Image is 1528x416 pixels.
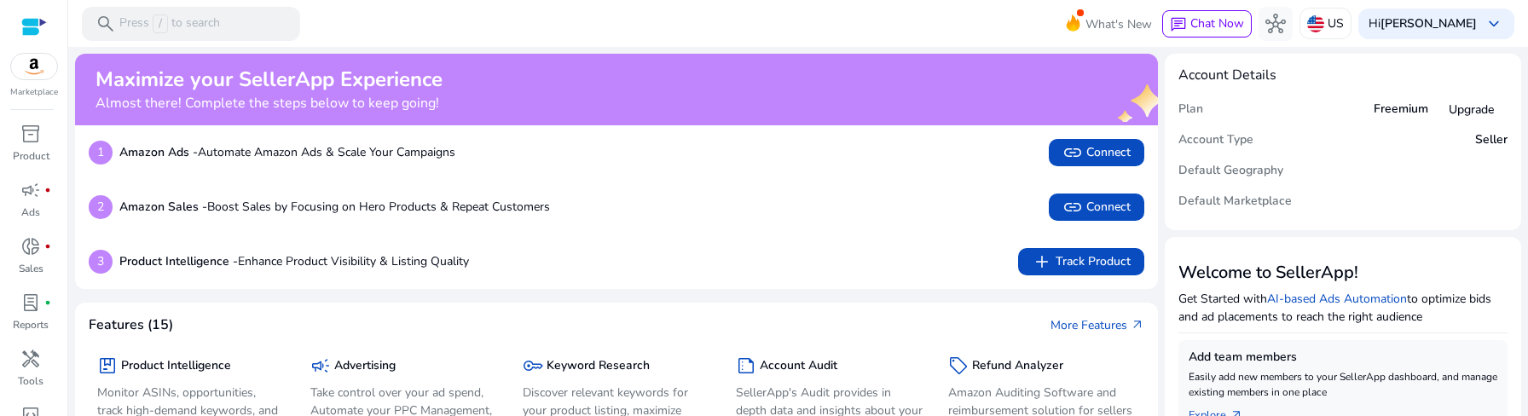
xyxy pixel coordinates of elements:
span: hub [1265,14,1286,34]
span: campaign [20,180,41,200]
button: addTrack Product [1018,248,1144,275]
p: Ads [21,205,40,220]
p: Easily add new members to your SellerApp dashboard, and manage existing members in one place [1189,369,1497,400]
span: summarize [736,355,756,376]
b: Product Intelligence - [119,253,238,269]
button: linkConnect [1049,139,1144,166]
h5: Default Geography [1178,164,1283,178]
p: Press to search [119,14,220,33]
p: Hi [1369,18,1477,30]
span: search [95,14,116,34]
span: donut_small [20,236,41,257]
img: us.svg [1307,15,1324,32]
p: Sales [19,261,43,276]
h2: Maximize your SellerApp Experience [95,67,443,92]
span: Connect [1062,142,1131,163]
p: Tools [18,373,43,389]
a: More Featuresarrow_outward [1050,316,1144,334]
p: 1 [89,141,113,165]
span: sell [948,355,969,376]
p: Marketplace [10,86,58,99]
h5: Account Audit [760,359,837,373]
span: lab_profile [20,292,41,313]
h5: Advertising [334,359,396,373]
span: arrow_outward [1131,318,1144,332]
span: fiber_manual_record [44,187,51,194]
span: add [1032,251,1052,272]
p: Get Started with to optimize bids and ad placements to reach the right audience [1178,290,1508,326]
button: linkConnect [1049,194,1144,221]
span: Chat Now [1190,15,1244,32]
button: Upgrade [1435,95,1508,123]
h5: Account Type [1178,133,1253,147]
span: package [97,355,118,376]
p: Automate Amazon Ads & Scale Your Campaigns [119,143,455,161]
span: What's New [1085,9,1152,39]
p: US [1328,9,1344,38]
h5: Seller [1475,133,1508,147]
p: Product [13,148,49,164]
span: Upgrade [1449,101,1494,118]
button: hub [1259,7,1293,41]
h5: Keyword Research [547,359,650,373]
span: Connect [1062,197,1131,217]
span: inventory_2 [20,124,41,144]
h4: Account Details [1178,67,1276,84]
span: key [523,355,543,376]
p: Enhance Product Visibility & Listing Quality [119,252,469,270]
img: amazon.svg [11,54,57,79]
a: AI-based Ads Automation [1267,291,1407,307]
p: Boost Sales by Focusing on Hero Products & Repeat Customers [119,198,550,216]
p: 2 [89,195,113,219]
span: link [1062,197,1083,217]
h4: Almost there! Complete the steps below to keep going! [95,95,443,112]
span: chat [1170,16,1187,33]
p: 3 [89,250,113,274]
button: chatChat Now [1162,10,1252,38]
span: link [1062,142,1083,163]
h5: Freemium [1374,102,1428,117]
span: fiber_manual_record [44,243,51,250]
b: [PERSON_NAME] [1380,15,1477,32]
span: fiber_manual_record [44,299,51,306]
span: Track Product [1032,251,1131,272]
h5: Add team members [1189,350,1497,365]
span: campaign [310,355,331,376]
h5: Refund Analyzer [972,359,1063,373]
span: / [153,14,168,33]
span: keyboard_arrow_down [1484,14,1504,34]
b: Amazon Sales - [119,199,207,215]
p: Reports [13,317,49,332]
h5: Plan [1178,102,1203,117]
h5: Default Marketplace [1178,194,1292,209]
b: Amazon Ads - [119,144,198,160]
h5: Product Intelligence [121,359,231,373]
h3: Welcome to SellerApp! [1178,263,1508,283]
span: handyman [20,349,41,369]
h4: Features (15) [89,317,173,333]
